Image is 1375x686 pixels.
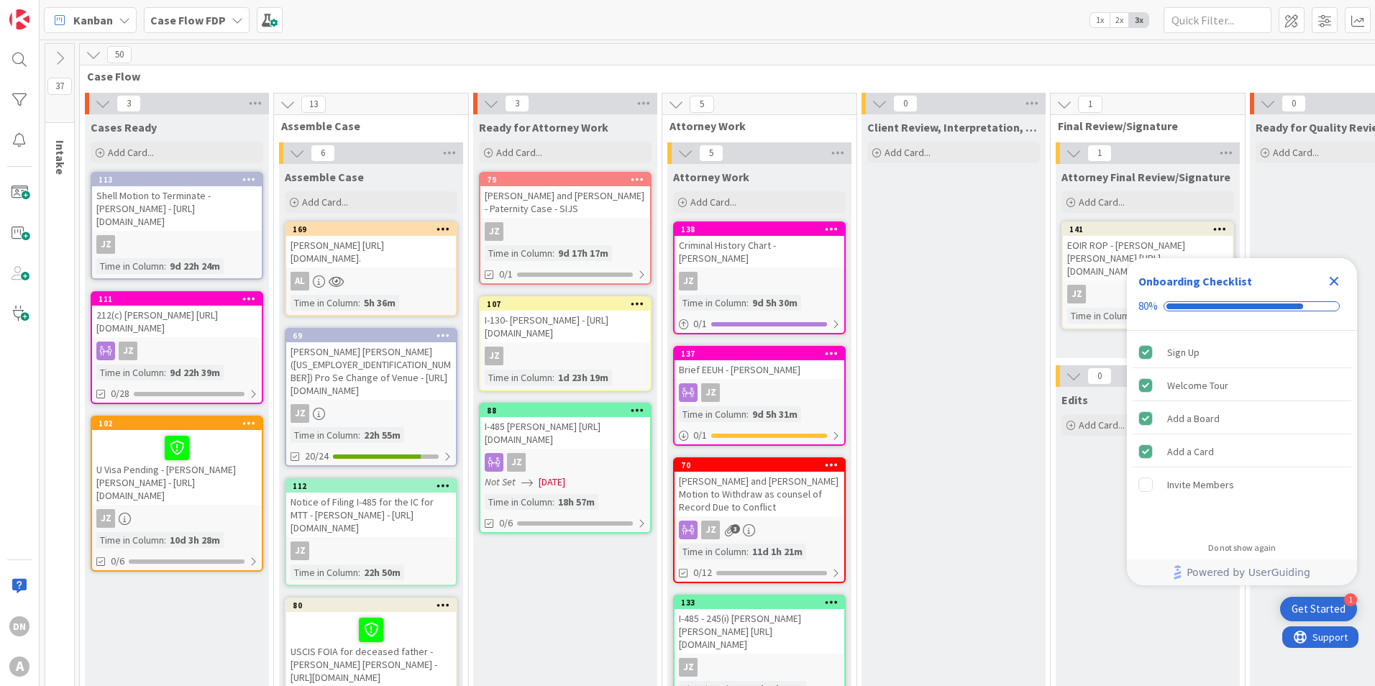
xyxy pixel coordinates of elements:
div: Onboarding Checklist [1138,273,1252,290]
div: JZ [679,272,698,291]
span: Add Card... [302,196,348,209]
span: 3 [117,95,141,112]
div: JZ [675,383,844,402]
span: : [746,544,749,559]
div: 138Criminal History Chart - [PERSON_NAME] [675,223,844,267]
div: Time in Column [96,258,164,274]
span: 1 [1078,96,1102,113]
div: 138 [681,224,844,234]
div: 22h 50m [360,564,404,580]
div: 9d 22h 24m [166,258,224,274]
div: Welcome Tour is complete. [1133,370,1351,401]
a: Powered by UserGuiding [1134,559,1350,585]
span: Add Card... [108,146,154,159]
div: 169 [286,223,456,236]
span: Add Card... [1273,146,1319,159]
span: : [164,365,166,380]
div: [PERSON_NAME] and [PERSON_NAME] - Paternity Case - SIJS [480,186,650,218]
span: : [358,564,360,580]
span: Add Card... [885,146,931,159]
div: 107 [487,299,650,309]
div: 9d 17h 17m [554,245,612,261]
span: : [164,532,166,548]
i: Not Set [485,475,516,488]
div: I-485 - 245(i) [PERSON_NAME] [PERSON_NAME] [URL][DOMAIN_NAME] [675,609,844,654]
span: Add Card... [496,146,542,159]
div: Add a Card is complete. [1133,436,1351,467]
div: JZ [480,222,650,241]
div: Invite Members is incomplete. [1133,469,1351,500]
span: 0 / 1 [693,428,707,443]
div: 113 [99,175,262,185]
div: JZ [480,347,650,365]
span: : [358,427,360,443]
div: 80% [1138,300,1158,313]
div: 0/1 [675,315,844,333]
div: 169 [293,224,456,234]
span: : [552,370,554,385]
div: Checklist items [1127,331,1357,533]
img: Visit kanbanzone.com [9,9,29,29]
div: Sign Up is complete. [1133,337,1351,368]
span: 1 [1087,145,1112,162]
span: 1x [1090,13,1110,27]
div: Time in Column [485,245,552,261]
div: 70 [675,459,844,472]
div: Time in Column [291,427,358,443]
span: Add Card... [690,196,736,209]
div: Criminal History Chart - [PERSON_NAME] [675,236,844,267]
input: Quick Filter... [1164,7,1271,33]
div: JZ [507,453,526,472]
span: Kanban [73,12,113,29]
div: 169[PERSON_NAME] [URL][DOMAIN_NAME]. [286,223,456,267]
span: [DATE] [539,475,565,490]
div: 141 [1063,223,1233,236]
div: 102 [92,417,262,430]
div: Get Started [1292,602,1346,616]
span: 0/1 [499,267,513,282]
span: : [746,295,749,311]
div: 133 [681,598,844,608]
span: Edits [1061,393,1088,407]
div: A [9,657,29,677]
span: 5 [699,145,723,162]
div: 137 [681,349,844,359]
div: Open Get Started checklist, remaining modules: 1 [1280,597,1357,621]
span: Assemble Case [285,170,364,184]
div: 79 [487,175,650,185]
div: 111 [92,293,262,306]
div: Time in Column [485,370,552,385]
span: 0/12 [693,565,712,580]
div: 141 [1069,224,1233,234]
span: Attorney Work [673,170,749,184]
span: 3 [505,95,529,112]
div: 137 [675,347,844,360]
span: 0 [1087,367,1112,385]
div: Brief EEUH - [PERSON_NAME] [675,360,844,379]
div: 10d 3h 28m [166,532,224,548]
span: Attorney Final Review/Signature [1061,170,1230,184]
div: 107I-130- [PERSON_NAME] - [URL][DOMAIN_NAME] [480,298,650,342]
span: : [552,494,554,510]
div: JZ [96,235,115,254]
div: 9d 22h 39m [166,365,224,380]
span: 5 [690,96,714,113]
div: 133 [675,596,844,609]
div: 69 [286,329,456,342]
div: Time in Column [96,532,164,548]
div: Add a Board [1167,410,1220,427]
div: Add a Card [1167,443,1214,460]
div: 113 [92,173,262,186]
div: JZ [1063,285,1233,303]
div: JZ [485,222,503,241]
div: 138 [675,223,844,236]
div: JZ [286,404,456,423]
div: Time in Column [1067,308,1135,324]
div: 88 [480,404,650,417]
div: 1d 23h 19m [554,370,612,385]
div: 88 [487,406,650,416]
div: Notice of Filing I-485 for the IC for MTT - [PERSON_NAME] - [URL][DOMAIN_NAME] [286,493,456,537]
div: 88I-485 [PERSON_NAME] [URL][DOMAIN_NAME] [480,404,650,449]
div: 113Shell Motion to Terminate - [PERSON_NAME] - [URL][DOMAIN_NAME] [92,173,262,231]
div: 102U Visa Pending - [PERSON_NAME] [PERSON_NAME] - [URL][DOMAIN_NAME] [92,417,262,505]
